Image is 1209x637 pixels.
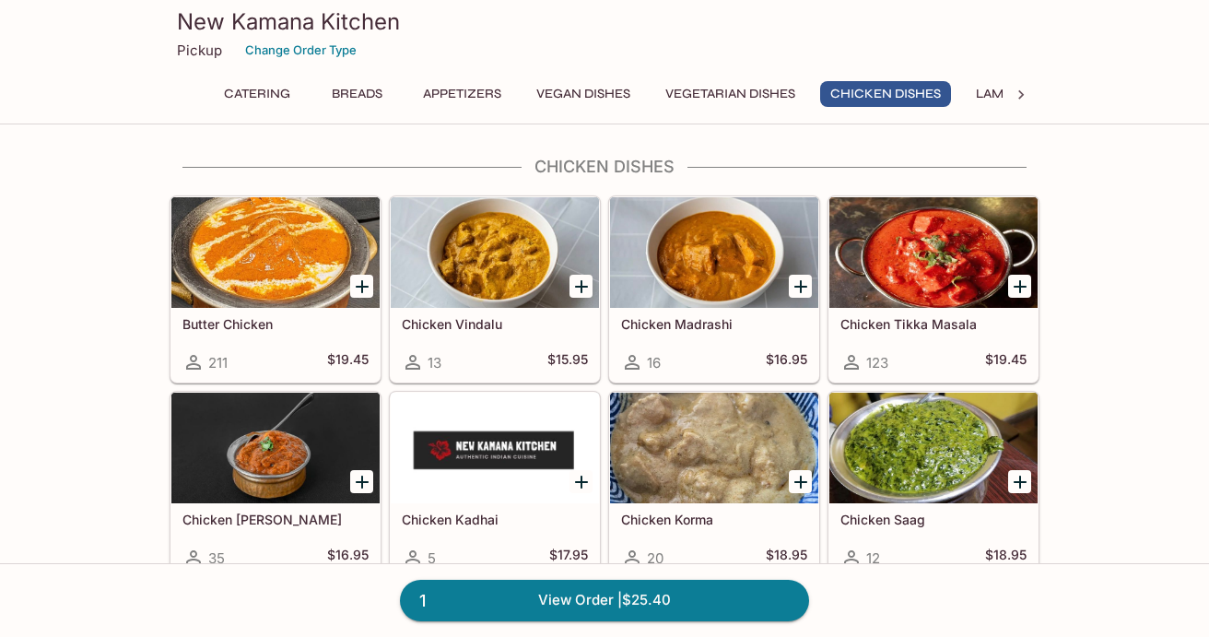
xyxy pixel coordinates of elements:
[569,275,593,298] button: Add Chicken Vindalu
[547,351,588,373] h5: $15.95
[171,393,380,503] div: Chicken Curry
[391,197,599,308] div: Chicken Vindalu
[866,354,888,372] span: 123
[1008,275,1031,298] button: Add Chicken Tikka Masala
[1008,470,1031,493] button: Add Chicken Saag
[171,197,380,308] div: Butter Chicken
[208,549,225,567] span: 35
[569,470,593,493] button: Add Chicken Kadhai
[610,393,818,503] div: Chicken Korma
[400,580,809,620] a: 1View Order |$25.40
[766,351,807,373] h5: $16.95
[327,547,369,569] h5: $16.95
[829,197,1038,308] div: Chicken Tikka Masala
[350,275,373,298] button: Add Butter Chicken
[789,470,812,493] button: Add Chicken Korma
[428,354,441,372] span: 13
[408,588,437,614] span: 1
[390,392,600,578] a: Chicken Kadhai5$17.95
[609,392,819,578] a: Chicken Korma20$18.95
[655,81,805,107] button: Vegetarian Dishes
[413,81,511,107] button: Appetizers
[828,196,1039,383] a: Chicken Tikka Masala123$19.45
[549,547,588,569] h5: $17.95
[829,393,1038,503] div: Chicken Saag
[170,392,381,578] a: Chicken [PERSON_NAME]35$16.95
[237,36,365,65] button: Change Order Type
[428,549,436,567] span: 5
[789,275,812,298] button: Add Chicken Madrashi
[391,393,599,503] div: Chicken Kadhai
[840,316,1027,332] h5: Chicken Tikka Masala
[182,316,369,332] h5: Butter Chicken
[390,196,600,383] a: Chicken Vindalu13$15.95
[820,81,951,107] button: Chicken Dishes
[214,81,300,107] button: Catering
[610,197,818,308] div: Chicken Madrashi
[170,157,1039,177] h4: Chicken Dishes
[828,392,1039,578] a: Chicken Saag12$18.95
[526,81,640,107] button: Vegan Dishes
[985,351,1027,373] h5: $19.45
[177,41,222,59] p: Pickup
[170,196,381,383] a: Butter Chicken211$19.45
[766,547,807,569] h5: $18.95
[402,316,588,332] h5: Chicken Vindalu
[866,549,880,567] span: 12
[621,316,807,332] h5: Chicken Madrashi
[966,81,1071,107] button: Lamb Dishes
[647,354,661,372] span: 16
[402,512,588,527] h5: Chicken Kadhai
[985,547,1027,569] h5: $18.95
[182,512,369,527] h5: Chicken [PERSON_NAME]
[647,549,663,567] span: 20
[350,470,373,493] button: Add Chicken Curry
[315,81,398,107] button: Breads
[621,512,807,527] h5: Chicken Korma
[327,351,369,373] h5: $19.45
[177,7,1032,36] h3: New Kamana Kitchen
[208,354,228,372] span: 211
[609,196,819,383] a: Chicken Madrashi16$16.95
[840,512,1027,527] h5: Chicken Saag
